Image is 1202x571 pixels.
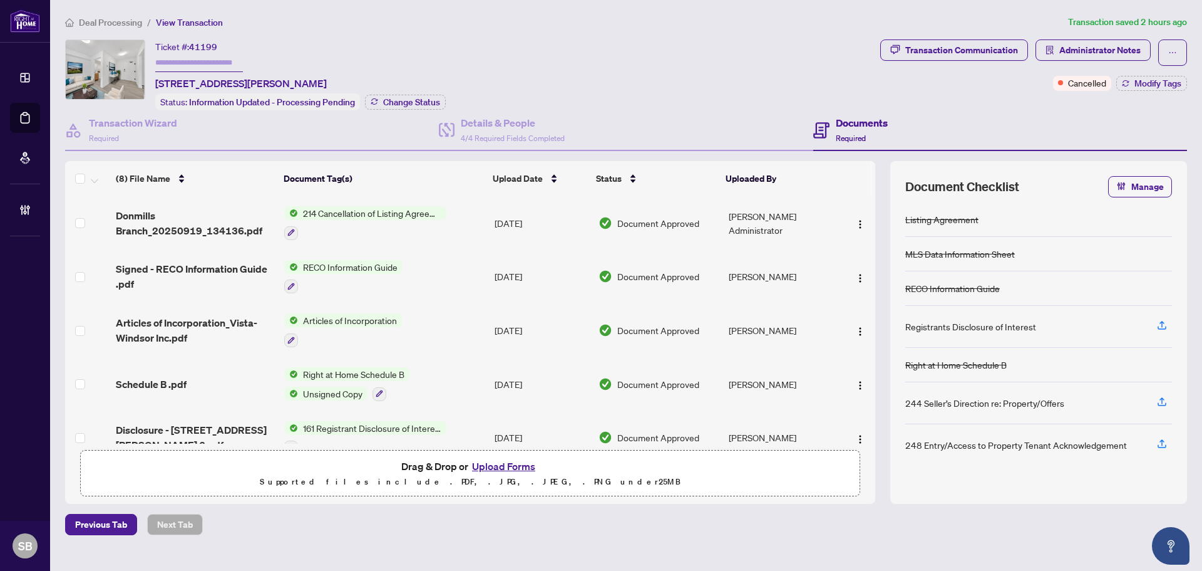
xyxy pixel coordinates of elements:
[850,427,870,448] button: Logo
[598,323,612,337] img: Document Status
[298,313,402,327] span: Articles of Incorporation
[836,115,888,130] h4: Documents
[116,422,274,453] span: Disclosure - [STREET_ADDRESS][PERSON_NAME] 3.pdf
[65,18,74,27] span: home
[598,377,612,391] img: Document Status
[905,320,1036,333] div: Registrants Disclosure of Interest
[1035,39,1151,61] button: Administrator Notes
[461,134,565,143] span: 4/4 Required Fields Completed
[1045,46,1054,55] span: solution
[850,374,870,394] button: Logo
[488,161,591,196] th: Upload Date
[721,161,835,196] th: Uploaded By
[88,474,852,490] p: Supported files include .PDF, .JPG, .JPEG, .PNG under 25 MB
[189,97,355,108] span: Information Updated - Processing Pending
[155,39,217,54] div: Ticket #:
[116,261,274,291] span: Signed - RECO Information Guide .pdf
[905,281,1000,295] div: RECO Information Guide
[79,17,142,28] span: Deal Processing
[189,41,217,53] span: 41199
[724,196,838,250] td: [PERSON_NAME] Administrator
[905,247,1015,261] div: MLS Data Information Sheet
[298,206,446,220] span: 214 Cancellation of Listing Agreement - Authority to Offer for Lease
[1152,527,1189,565] button: Open asap
[284,313,402,347] button: Status IconArticles of Incorporation
[1068,76,1106,90] span: Cancelled
[284,367,409,401] button: Status IconRight at Home Schedule BStatus IconUnsigned Copy
[284,367,298,381] img: Status Icon
[10,9,40,33] img: logo
[855,380,865,390] img: Logo
[1131,177,1164,197] span: Manage
[850,213,870,233] button: Logo
[116,172,170,186] span: (8) File Name
[724,357,838,411] td: [PERSON_NAME]
[365,95,446,110] button: Change Status
[1108,176,1172,197] button: Manage
[284,260,298,274] img: Status Icon
[284,260,403,294] button: Status IconRECO Information Guide
[850,266,870,286] button: Logo
[65,514,137,535] button: Previous Tab
[147,15,151,29] li: /
[905,40,1018,60] div: Transaction Communication
[905,212,979,226] div: Listing Agreement
[490,250,593,304] td: [DATE]
[490,196,593,250] td: [DATE]
[383,98,440,107] span: Change Status
[493,172,543,186] span: Upload Date
[724,303,838,357] td: [PERSON_NAME]
[855,219,865,229] img: Logo
[905,358,1007,372] div: Right at Home Schedule B
[298,387,367,401] span: Unsigned Copy
[617,270,699,283] span: Document Approved
[18,537,33,555] span: SB
[850,320,870,340] button: Logo
[298,260,403,274] span: RECO Information Guide
[724,411,838,465] td: [PERSON_NAME]
[89,115,177,130] h4: Transaction Wizard
[298,367,409,381] span: Right at Home Schedule B
[598,216,612,230] img: Document Status
[598,431,612,444] img: Document Status
[905,438,1127,452] div: 248 Entry/Access to Property Tenant Acknowledgement
[66,40,145,99] img: IMG-X12242300_1.jpg
[284,387,298,401] img: Status Icon
[284,421,446,455] button: Status Icon161 Registrant Disclosure of Interest - Disposition ofProperty
[905,178,1019,196] span: Document Checklist
[461,115,565,130] h4: Details & People
[855,434,865,444] img: Logo
[617,216,699,230] span: Document Approved
[490,303,593,357] td: [DATE]
[490,411,593,465] td: [DATE]
[116,208,274,238] span: Donmills Branch_20250919_134136.pdf
[1168,48,1177,57] span: ellipsis
[284,313,298,327] img: Status Icon
[156,17,223,28] span: View Transaction
[905,396,1064,410] div: 244 Seller’s Direction re: Property/Offers
[855,327,865,337] img: Logo
[111,161,279,196] th: (8) File Name
[279,161,488,196] th: Document Tag(s)
[468,458,539,474] button: Upload Forms
[401,458,539,474] span: Drag & Drop or
[75,515,127,535] span: Previous Tab
[89,134,119,143] span: Required
[284,421,298,435] img: Status Icon
[116,377,187,392] span: Schedule B .pdf
[880,39,1028,61] button: Transaction Communication
[617,431,699,444] span: Document Approved
[81,451,860,497] span: Drag & Drop orUpload FormsSupported files include .PDF, .JPG, .JPEG, .PNG under25MB
[724,250,838,304] td: [PERSON_NAME]
[147,514,203,535] button: Next Tab
[1059,40,1141,60] span: Administrator Notes
[490,357,593,411] td: [DATE]
[591,161,721,196] th: Status
[617,323,699,337] span: Document Approved
[836,134,866,143] span: Required
[116,315,274,345] span: Articles of Incorporation_Vista-Windsor Inc.pdf
[617,377,699,391] span: Document Approved
[1116,76,1187,91] button: Modify Tags
[598,270,612,283] img: Document Status
[284,206,446,240] button: Status Icon214 Cancellation of Listing Agreement - Authority to Offer for Lease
